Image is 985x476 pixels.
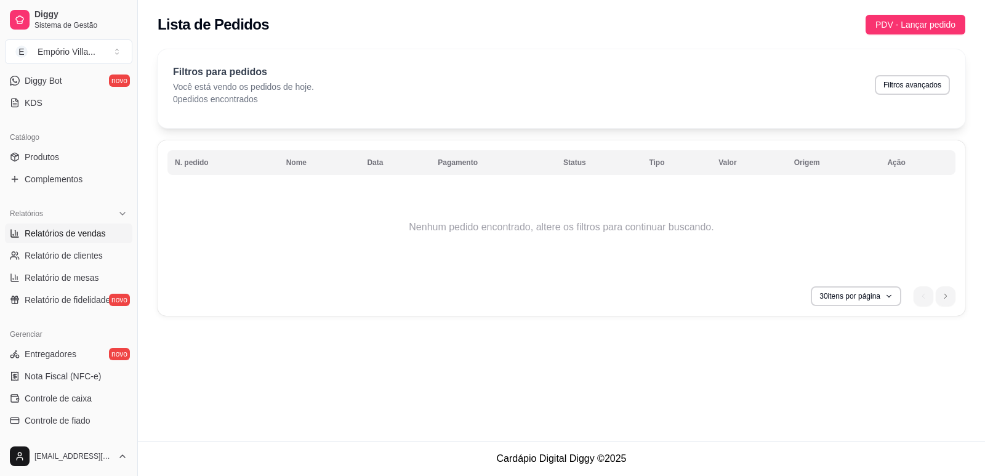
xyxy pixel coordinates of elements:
span: Diggy [34,9,127,20]
h2: Lista de Pedidos [158,15,269,34]
a: Entregadoresnovo [5,344,132,364]
span: Relatórios de vendas [25,227,106,240]
p: Você está vendo os pedidos de hoje. [173,81,314,93]
span: Sistema de Gestão [34,20,127,30]
th: Ação [880,150,955,175]
button: [EMAIL_ADDRESS][DOMAIN_NAME] [5,442,132,471]
button: PDV - Lançar pedido [866,15,965,34]
a: Complementos [5,169,132,189]
a: Diggy Botnovo [5,71,132,91]
span: Relatório de clientes [25,249,103,262]
a: Relatório de clientes [5,246,132,265]
a: Controle de fiado [5,411,132,430]
th: N. pedido [167,150,279,175]
td: Nenhum pedido encontrado, altere os filtros para continuar buscando. [167,178,955,276]
span: Entregadores [25,348,76,360]
span: Controle de caixa [25,392,92,405]
div: Empório Villa ... [38,46,95,58]
button: 30itens por página [811,286,901,306]
span: [EMAIL_ADDRESS][DOMAIN_NAME] [34,451,113,461]
th: Nome [279,150,360,175]
span: PDV - Lançar pedido [875,18,955,31]
th: Pagamento [430,150,556,175]
span: Complementos [25,173,82,185]
th: Data [360,150,430,175]
a: Relatórios de vendas [5,224,132,243]
span: Relatório de fidelidade [25,294,110,306]
span: Relatório de mesas [25,272,99,284]
a: Cupons [5,433,132,453]
span: E [15,46,28,58]
span: Diggy Bot [25,75,62,87]
button: Select a team [5,39,132,64]
a: Relatório de fidelidadenovo [5,290,132,310]
a: Nota Fiscal (NFC-e) [5,366,132,386]
span: Controle de fiado [25,414,90,427]
a: Controle de caixa [5,389,132,408]
a: Produtos [5,147,132,167]
th: Valor [711,150,787,175]
footer: Cardápio Digital Diggy © 2025 [138,441,985,476]
li: next page button [936,286,955,306]
a: DiggySistema de Gestão [5,5,132,34]
span: Nota Fiscal (NFC-e) [25,370,101,382]
div: Gerenciar [5,325,132,344]
a: KDS [5,93,132,113]
div: Catálogo [5,127,132,147]
button: Filtros avançados [875,75,950,95]
nav: pagination navigation [907,280,962,312]
th: Tipo [641,150,711,175]
p: 0 pedidos encontrados [173,93,314,105]
span: Produtos [25,151,59,163]
a: Relatório de mesas [5,268,132,288]
th: Origem [787,150,880,175]
span: Relatórios [10,209,43,219]
span: KDS [25,97,42,109]
th: Status [556,150,641,175]
p: Filtros para pedidos [173,65,314,79]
